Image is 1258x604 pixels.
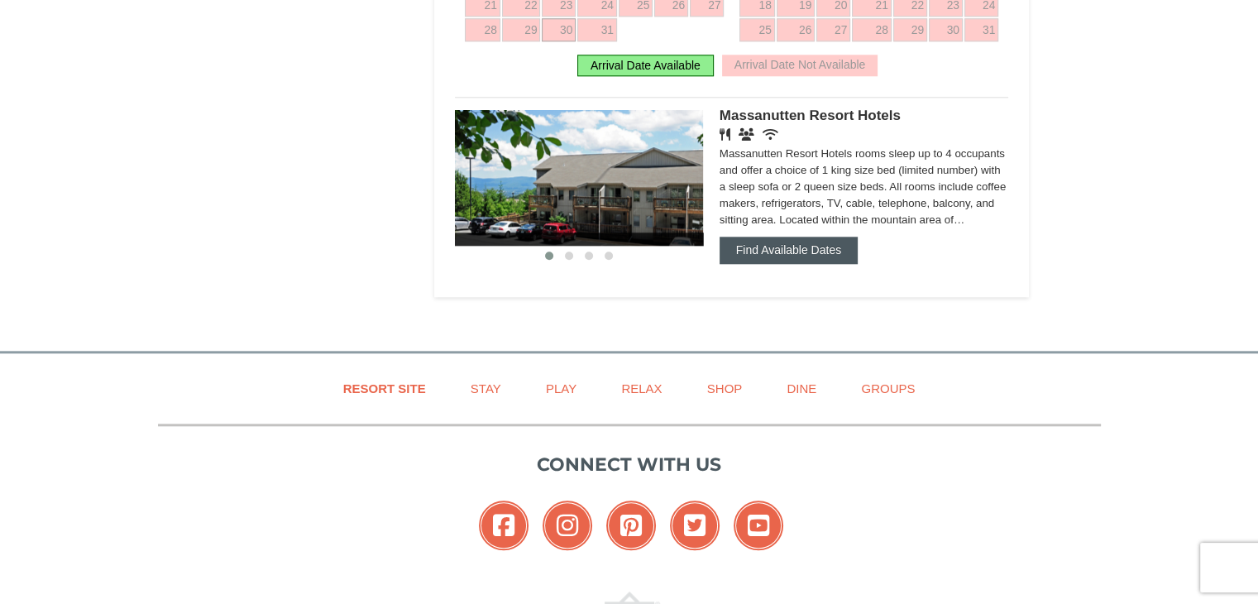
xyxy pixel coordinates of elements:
a: 28 [852,18,892,41]
a: Resort Site [323,370,447,407]
div: Arrival Date Not Available [722,55,878,76]
a: Groups [840,370,935,407]
i: Restaurant [720,128,730,141]
a: Play [525,370,597,407]
p: Connect with us [158,451,1101,478]
i: Wireless Internet (free) [763,128,778,141]
a: 31 [577,18,617,41]
a: Relax [600,370,682,407]
span: Massanutten Resort Hotels [720,108,901,123]
a: 29 [502,18,541,41]
a: 31 [964,18,998,41]
a: 29 [893,18,927,41]
a: 26 [777,18,816,41]
a: 27 [816,18,850,41]
a: 28 [465,18,500,41]
a: Dine [766,370,837,407]
button: Find Available Dates [720,237,858,263]
div: Massanutten Resort Hotels rooms sleep up to 4 occupants and offer a choice of 1 king size bed (li... [720,146,1009,228]
i: Banquet Facilities [739,128,754,141]
div: Arrival Date Available [577,55,714,76]
a: 30 [929,18,963,41]
a: 25 [739,18,775,41]
a: Stay [450,370,522,407]
a: Shop [686,370,763,407]
a: 30 [542,18,576,41]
